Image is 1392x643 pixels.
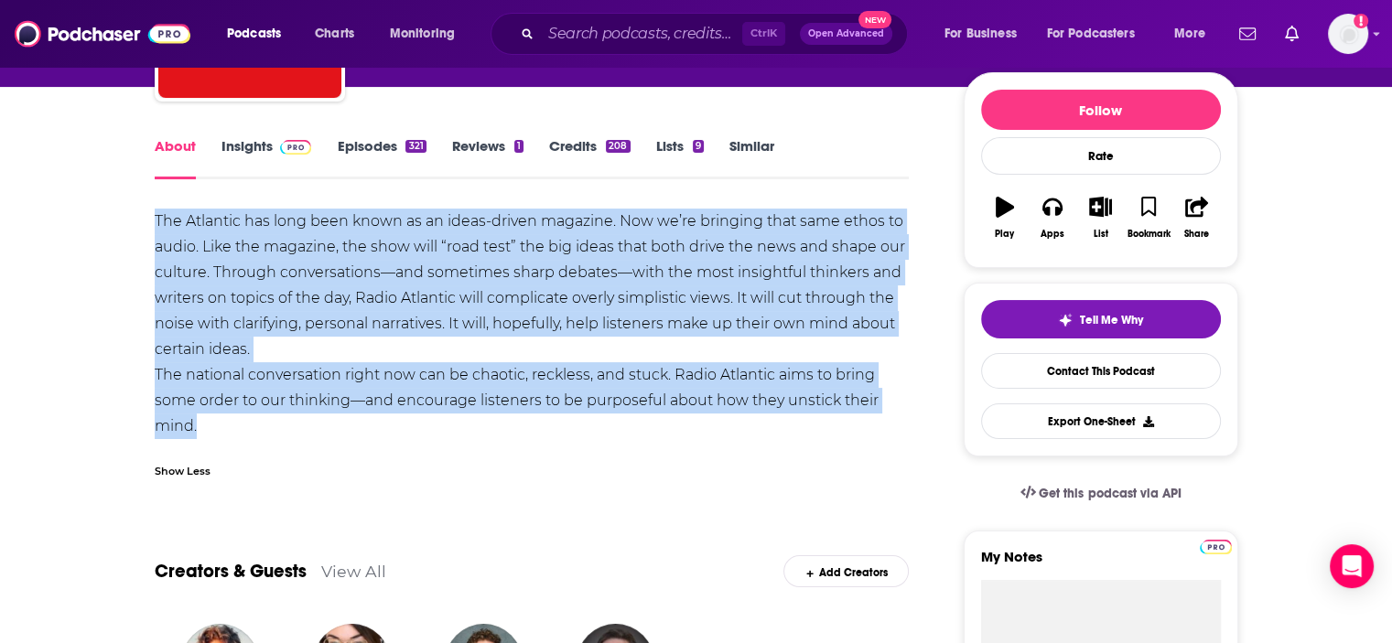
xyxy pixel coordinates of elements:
div: Share [1184,229,1209,240]
button: Open AdvancedNew [800,23,892,45]
a: Reviews1 [452,137,523,179]
a: Pro website [1200,537,1232,554]
a: InsightsPodchaser Pro [221,137,312,179]
a: Creators & Guests [155,560,307,583]
a: Show notifications dropdown [1232,18,1263,49]
span: Charts [315,21,354,47]
button: open menu [1161,19,1228,48]
a: Credits208 [549,137,630,179]
button: Export One-Sheet [981,403,1221,439]
div: List [1094,229,1108,240]
div: 1 [514,140,523,153]
a: About [155,137,196,179]
button: open menu [214,19,305,48]
img: User Profile [1328,14,1368,54]
button: Follow [981,90,1221,130]
a: Get this podcast via API [1006,471,1196,516]
img: Podchaser - Follow, Share and Rate Podcasts [15,16,190,51]
span: For Podcasters [1047,21,1135,47]
button: open menu [932,19,1040,48]
button: Bookmark [1125,185,1172,251]
span: For Business [944,21,1017,47]
button: List [1076,185,1124,251]
a: Similar [729,137,774,179]
a: View All [321,562,386,581]
div: Search podcasts, credits, & more... [508,13,925,55]
span: Podcasts [227,21,281,47]
button: Apps [1029,185,1076,251]
div: 208 [606,140,630,153]
img: Podchaser Pro [280,140,312,155]
button: Play [981,185,1029,251]
div: The Atlantic has long been known as an ideas-driven magazine. Now we’re bringing that same ethos ... [155,209,910,439]
svg: Add a profile image [1354,14,1368,28]
span: Monitoring [390,21,455,47]
span: New [858,11,891,28]
span: Logged in as Ashley_Beenen [1328,14,1368,54]
span: More [1174,21,1205,47]
a: Show notifications dropdown [1278,18,1306,49]
div: Play [995,229,1014,240]
label: My Notes [981,548,1221,580]
img: Podchaser Pro [1200,540,1232,554]
button: open menu [1035,19,1161,48]
div: Bookmark [1127,229,1170,240]
a: Lists9 [656,137,704,179]
button: tell me why sparkleTell Me Why [981,300,1221,338]
span: Ctrl K [742,22,785,46]
span: Get this podcast via API [1039,486,1181,501]
div: Add Creators [783,555,909,587]
a: Charts [303,19,365,48]
a: Contact This Podcast [981,353,1221,389]
a: Episodes321 [337,137,426,179]
button: open menu [377,19,479,48]
button: Share [1172,185,1220,251]
button: Show profile menu [1328,14,1368,54]
div: 9 [693,140,704,153]
span: Open Advanced [808,29,884,38]
div: Apps [1041,229,1064,240]
input: Search podcasts, credits, & more... [541,19,742,48]
img: tell me why sparkle [1058,313,1073,327]
div: Open Intercom Messenger [1330,544,1374,588]
span: Tell Me Why [1080,313,1143,327]
div: 321 [405,140,426,153]
div: Rate [981,137,1221,175]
